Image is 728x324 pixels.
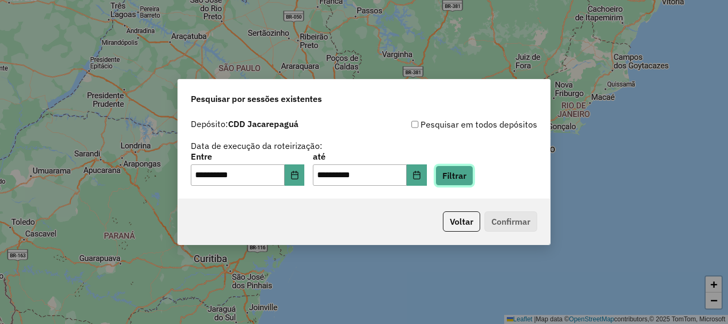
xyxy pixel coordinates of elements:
[364,118,537,131] div: Pesquisar em todos depósitos
[443,211,480,232] button: Voltar
[407,164,427,186] button: Choose Date
[313,150,426,163] label: até
[191,117,298,130] label: Depósito:
[191,139,322,152] label: Data de execução da roteirização:
[191,150,304,163] label: Entre
[228,118,298,129] strong: CDD Jacarepaguá
[191,92,322,105] span: Pesquisar por sessões existentes
[435,165,473,186] button: Filtrar
[285,164,305,186] button: Choose Date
